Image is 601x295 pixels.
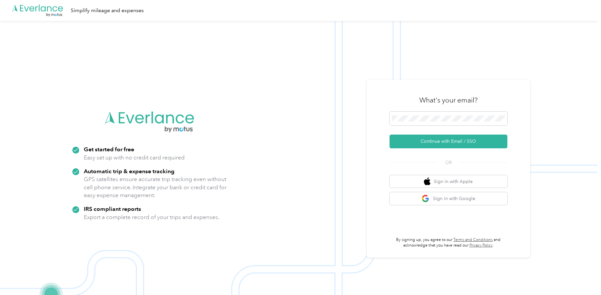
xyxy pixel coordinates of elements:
[71,7,144,15] div: Simplify mileage and expenses
[84,146,134,153] strong: Get started for free
[390,237,507,249] p: By signing up, you agree to our and acknowledge that you have read our .
[84,205,141,212] strong: IRS compliant reports
[424,177,430,186] img: apple logo
[390,135,507,148] button: Continue with Email / SSO
[390,192,507,205] button: google logoSign in with Google
[453,237,493,242] a: Terms and Conditions
[84,154,185,162] p: Easy set up with no credit card required
[469,243,493,248] a: Privacy Policy
[84,168,174,175] strong: Automatic trip & expense tracking
[437,159,460,166] span: OR
[419,96,478,105] h3: What's your email?
[390,175,507,188] button: apple logoSign in with Apple
[84,213,219,221] p: Export a complete record of your trips and expenses.
[84,175,227,199] p: GPS satellites ensure accurate trip tracking even without cell phone service. Integrate your bank...
[422,194,430,203] img: google logo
